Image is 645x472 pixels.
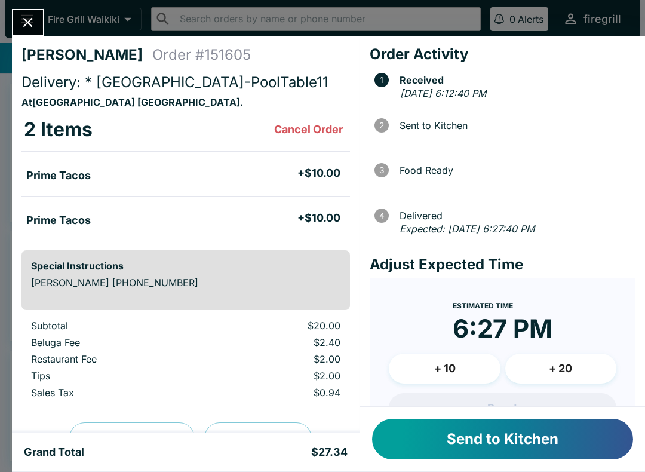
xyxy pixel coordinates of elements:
[31,320,196,332] p: Subtotal
[370,256,635,274] h4: Adjust Expected Time
[297,166,340,180] h5: + $10.00
[400,87,486,99] em: [DATE] 6:12:40 PM
[152,46,251,64] h4: Order # 151605
[216,370,341,382] p: $2.00
[394,75,635,85] span: Received
[372,419,633,459] button: Send to Kitchen
[31,387,196,399] p: Sales Tax
[216,387,341,399] p: $0.94
[297,211,340,225] h5: + $10.00
[31,370,196,382] p: Tips
[311,445,348,459] h5: $27.34
[216,336,341,348] p: $2.40
[21,73,328,91] span: Delivery: * [GEOGRAPHIC_DATA]-PoolTable11
[21,96,243,108] strong: At [GEOGRAPHIC_DATA] [GEOGRAPHIC_DATA] .
[13,10,43,35] button: Close
[31,277,340,289] p: [PERSON_NAME] [PHONE_NUMBER]
[370,45,635,63] h4: Order Activity
[380,75,383,85] text: 1
[505,354,616,384] button: + 20
[379,121,384,130] text: 2
[26,213,91,228] h5: Prime Tacos
[204,422,312,453] button: Print Receipt
[394,120,635,131] span: Sent to Kitchen
[24,445,84,459] h5: Grand Total
[269,118,348,142] button: Cancel Order
[389,354,500,384] button: + 10
[453,301,513,310] span: Estimated Time
[24,118,93,142] h3: 2 Items
[26,168,91,183] h5: Prime Tacos
[31,260,340,272] h6: Special Instructions
[379,165,384,175] text: 3
[394,165,635,176] span: Food Ready
[69,422,195,453] button: Preview Receipt
[21,46,152,64] h4: [PERSON_NAME]
[21,320,350,403] table: orders table
[379,211,385,220] text: 4
[31,353,196,365] p: Restaurant Fee
[394,210,635,221] span: Delivered
[216,320,341,332] p: $20.00
[400,223,535,235] em: Expected: [DATE] 6:27:40 PM
[21,108,350,241] table: orders table
[453,313,552,344] time: 6:27 PM
[31,336,196,348] p: Beluga Fee
[216,353,341,365] p: $2.00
